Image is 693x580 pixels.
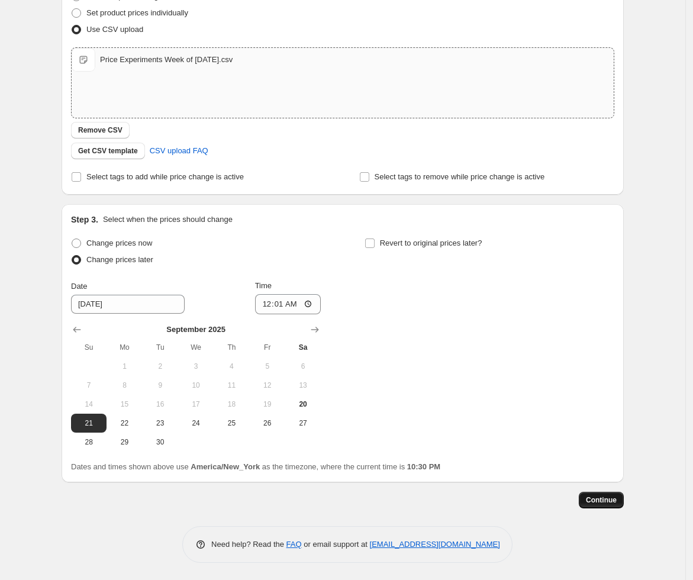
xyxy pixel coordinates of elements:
span: 8 [111,381,137,390]
span: 17 [183,399,209,409]
span: Need help? Read the [211,540,286,549]
button: Today Saturday September 20 2025 [285,395,321,414]
a: CSV upload FAQ [143,141,215,160]
span: 20 [290,399,316,409]
b: 10:30 PM [407,462,440,471]
span: Su [76,343,102,352]
button: Sunday September 28 2025 [71,433,107,452]
button: Sunday September 14 2025 [71,395,107,414]
span: 24 [183,418,209,428]
button: Thursday September 25 2025 [214,414,249,433]
button: Saturday September 6 2025 [285,357,321,376]
span: Select tags to remove while price change is active [375,172,545,181]
span: 12 [254,381,281,390]
span: Select tags to add while price change is active [86,172,244,181]
button: Wednesday September 24 2025 [178,414,214,433]
span: Time [255,281,272,290]
span: 7 [76,381,102,390]
button: Thursday September 11 2025 [214,376,249,395]
span: 5 [254,362,281,371]
button: Friday September 26 2025 [250,414,285,433]
input: 9/20/2025 [71,295,185,314]
span: 28 [76,437,102,447]
span: 13 [290,381,316,390]
button: Friday September 12 2025 [250,376,285,395]
span: Date [71,282,87,291]
span: Fr [254,343,281,352]
button: Sunday September 7 2025 [71,376,107,395]
span: Revert to original prices later? [380,239,482,247]
span: 10 [183,381,209,390]
span: 2 [147,362,173,371]
button: Tuesday September 30 2025 [143,433,178,452]
span: 16 [147,399,173,409]
div: Price Experiments Week of [DATE].csv [100,54,233,66]
span: 23 [147,418,173,428]
button: Thursday September 4 2025 [214,357,249,376]
button: Tuesday September 2 2025 [143,357,178,376]
th: Monday [107,338,142,357]
button: Monday September 22 2025 [107,414,142,433]
span: 25 [218,418,244,428]
a: [EMAIL_ADDRESS][DOMAIN_NAME] [370,540,500,549]
span: 21 [76,418,102,428]
b: America/New_York [191,462,260,471]
span: 22 [111,418,137,428]
span: 11 [218,381,244,390]
span: Change prices now [86,239,152,247]
button: Wednesday September 3 2025 [178,357,214,376]
span: Set product prices individually [86,8,188,17]
button: Get CSV template [71,143,145,159]
span: 1 [111,362,137,371]
button: Tuesday September 23 2025 [143,414,178,433]
span: Use CSV upload [86,25,143,34]
span: Tu [147,343,173,352]
button: Wednesday September 17 2025 [178,395,214,414]
span: 30 [147,437,173,447]
button: Continue [579,492,624,508]
span: Mo [111,343,137,352]
button: Wednesday September 10 2025 [178,376,214,395]
span: 29 [111,437,137,447]
button: Monday September 1 2025 [107,357,142,376]
th: Saturday [285,338,321,357]
span: We [183,343,209,352]
span: 4 [218,362,244,371]
span: Th [218,343,244,352]
span: Dates and times shown above use as the timezone, where the current time is [71,462,440,471]
button: Monday September 29 2025 [107,433,142,452]
button: Tuesday September 16 2025 [143,395,178,414]
button: Show next month, October 2025 [307,321,323,338]
button: Monday September 8 2025 [107,376,142,395]
span: Continue [586,495,617,505]
span: 9 [147,381,173,390]
a: FAQ [286,540,302,549]
span: 18 [218,399,244,409]
span: CSV upload FAQ [150,145,208,157]
span: 3 [183,362,209,371]
button: Show previous month, August 2025 [69,321,85,338]
button: Monday September 15 2025 [107,395,142,414]
span: Sa [290,343,316,352]
span: 26 [254,418,281,428]
button: Saturday September 27 2025 [285,414,321,433]
span: Change prices later [86,255,153,264]
span: Remove CSV [78,125,123,135]
span: 27 [290,418,316,428]
th: Friday [250,338,285,357]
p: Select when the prices should change [103,214,233,225]
span: Get CSV template [78,146,138,156]
span: 14 [76,399,102,409]
button: Sunday September 21 2025 [71,414,107,433]
span: or email support at [302,540,370,549]
span: 19 [254,399,281,409]
span: 15 [111,399,137,409]
span: 6 [290,362,316,371]
button: Tuesday September 9 2025 [143,376,178,395]
th: Thursday [214,338,249,357]
th: Wednesday [178,338,214,357]
button: Friday September 19 2025 [250,395,285,414]
button: Friday September 5 2025 [250,357,285,376]
th: Sunday [71,338,107,357]
button: Thursday September 18 2025 [214,395,249,414]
